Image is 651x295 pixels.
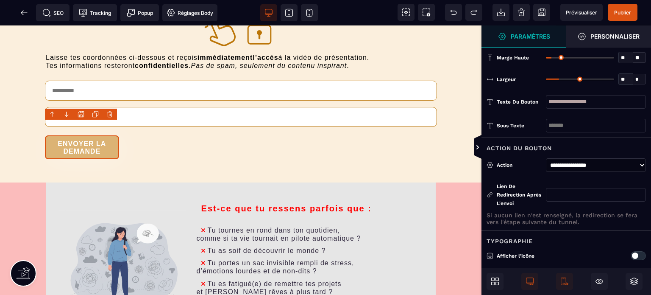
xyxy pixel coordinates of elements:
b: confidentielles [135,37,189,44]
span: Voir mobile [301,4,318,21]
span: Tracking [79,8,111,17]
span: Popup [127,8,153,17]
b: l’accès [253,28,278,36]
span: Aperçu [560,4,603,21]
i: Pas de spam, seulement du contenu inspirant [191,37,347,44]
div: Typographie [481,230,651,246]
span: Afficher le desktop [521,273,538,290]
button: ENVOYER LA DEMANDE [45,110,120,134]
div: Sous texte [497,121,542,130]
span: Ouvrir les calques [626,273,643,290]
text: Laisse tes coordonnées ci-dessous et reçois à la vidéo de présentation. Tes informations resteron... [46,26,436,46]
span: Marge haute [497,54,529,61]
span: Afficher les vues [481,135,490,160]
span: Voir bureau [260,4,277,21]
div: Texte du bouton [497,98,542,106]
span: Prévisualiser [566,9,597,16]
span: Ouvrir le gestionnaire de styles [481,25,566,48]
span: SEO [42,8,64,17]
span: Voir tablette [281,4,298,21]
strong: Paramètres [511,33,550,39]
div: Lien [487,182,542,208]
span: Enregistrer [533,4,550,21]
p: Si aucun lien n'est renseigné, la redirection se fera vers l'étape suivante du tunnel. [487,212,646,225]
span: Largeur [497,76,516,83]
span: Ouvrir les blocs [487,273,504,290]
p: Afficher l'icône [487,252,593,260]
strong: Personnaliser [590,33,640,39]
span: Publier [614,9,631,16]
span: Rétablir [465,4,482,21]
div: Action du bouton [481,138,651,153]
img: 64d484e52b476cc9cb1e9bea247a1ff0_Generated_Image_dpz2tpdpz2tpdpz2bl.png [58,185,186,294]
span: Voir les composants [398,4,415,21]
span: Capture d'écran [418,4,435,21]
span: Nettoyage [513,4,530,21]
span: Créer une alerte modale [120,4,159,21]
span: Retour [16,4,33,21]
span: Code de suivi [73,4,117,21]
span: Défaire [445,4,462,21]
div: Action [497,161,542,169]
span: Réglages Body [167,8,213,17]
span: Importer [492,4,509,21]
span: Masquer le bloc [591,273,608,290]
span: Métadata SEO [36,4,70,21]
span: Afficher le mobile [556,273,573,290]
span: Favicon [162,4,217,21]
b: immédiatement [198,28,253,36]
span: Ouvrir le gestionnaire de styles [566,25,651,48]
span: Enregistrer le contenu [608,4,637,21]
